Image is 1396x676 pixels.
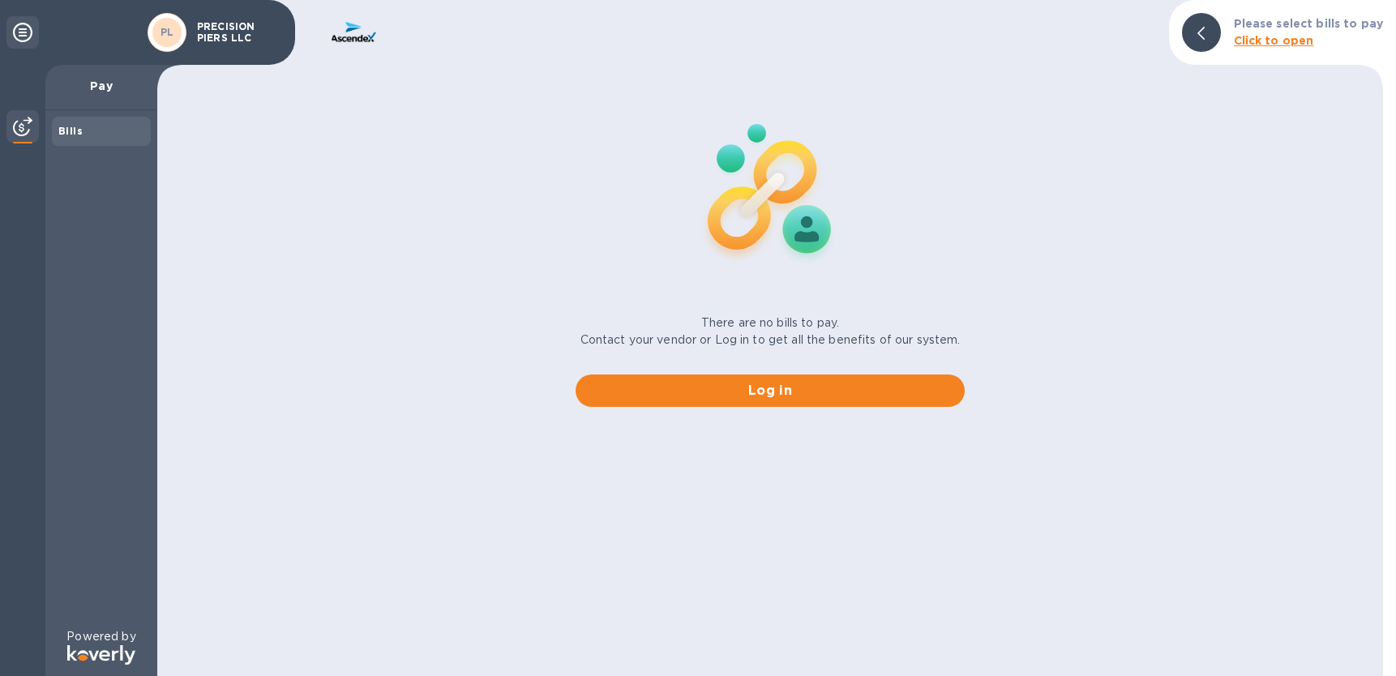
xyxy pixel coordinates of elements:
b: Bills [58,125,83,137]
p: Powered by [66,628,135,645]
b: Please select bills to pay [1234,17,1383,30]
button: Log in [576,374,965,407]
span: Log in [589,381,952,400]
img: Logo [67,645,135,665]
p: Pay [58,78,144,94]
p: PRECISION PIERS LLC [197,21,278,44]
b: Click to open [1234,34,1314,47]
p: There are no bills to pay. Contact your vendor or Log in to get all the benefits of our system. [580,314,961,349]
b: PL [161,26,174,38]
